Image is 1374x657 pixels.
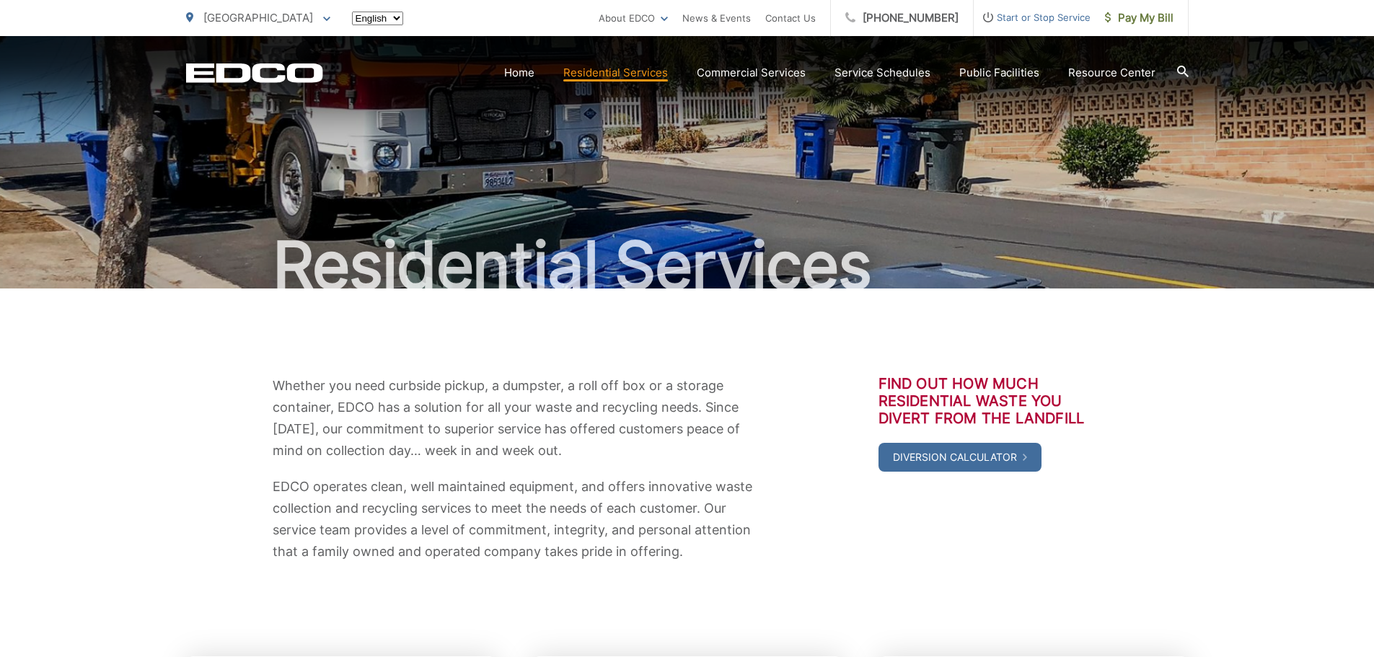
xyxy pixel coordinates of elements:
a: News & Events [682,9,751,27]
a: Service Schedules [834,64,930,81]
h3: Find out how much residential waste you divert from the landfill [878,375,1102,427]
select: Select a language [352,12,403,25]
a: Public Facilities [959,64,1039,81]
a: Resource Center [1068,64,1155,81]
a: Contact Us [765,9,816,27]
span: Pay My Bill [1105,9,1173,27]
a: EDCD logo. Return to the homepage. [186,63,323,83]
a: Diversion Calculator [878,443,1041,472]
p: Whether you need curbside pickup, a dumpster, a roll off box or a storage container, EDCO has a s... [273,375,756,462]
a: Residential Services [563,64,668,81]
a: Home [504,64,534,81]
a: Commercial Services [697,64,806,81]
a: About EDCO [599,9,668,27]
p: EDCO operates clean, well maintained equipment, and offers innovative waste collection and recycl... [273,476,756,563]
span: [GEOGRAPHIC_DATA] [203,11,313,25]
h1: Residential Services [186,229,1189,301]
